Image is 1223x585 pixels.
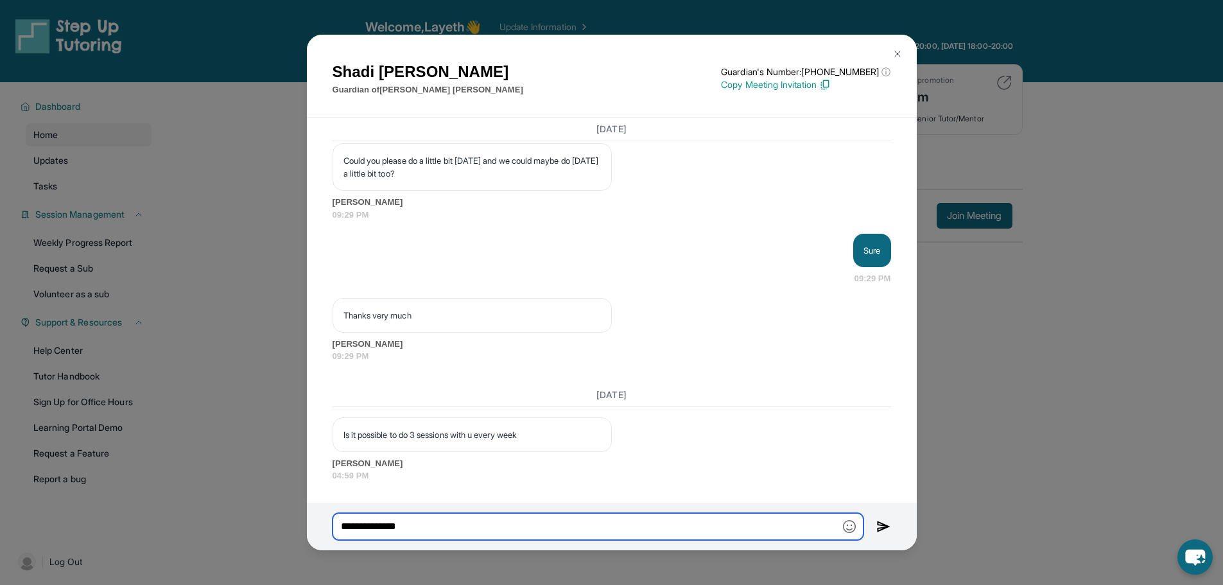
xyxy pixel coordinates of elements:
h1: Shadi [PERSON_NAME] [333,60,523,83]
p: Guardian of [PERSON_NAME] [PERSON_NAME] [333,83,523,96]
p: Sure [863,244,880,257]
h3: [DATE] [333,123,891,135]
p: Copy Meeting Invitation [721,78,890,91]
p: Could you please do a little bit [DATE] and we could maybe do [DATE] a little bit too? [343,154,601,180]
img: Close Icon [892,49,903,59]
span: [PERSON_NAME] [333,196,891,209]
p: Thanks very much [343,309,601,322]
img: Send icon [876,519,891,534]
p: Guardian's Number: [PHONE_NUMBER] [721,65,890,78]
span: [PERSON_NAME] [333,338,891,351]
span: 04:59 PM [333,469,891,482]
button: chat-button [1177,539,1213,575]
span: 09:29 PM [854,272,891,285]
img: Copy Icon [819,79,831,91]
span: ⓘ [881,65,890,78]
img: Emoji [843,520,856,533]
span: 09:29 PM [333,209,891,222]
span: [PERSON_NAME] [333,457,891,470]
p: Is it possible to do 3 sessions with u every week [343,428,601,441]
span: 09:29 PM [333,350,891,363]
h3: [DATE] [333,389,891,401]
